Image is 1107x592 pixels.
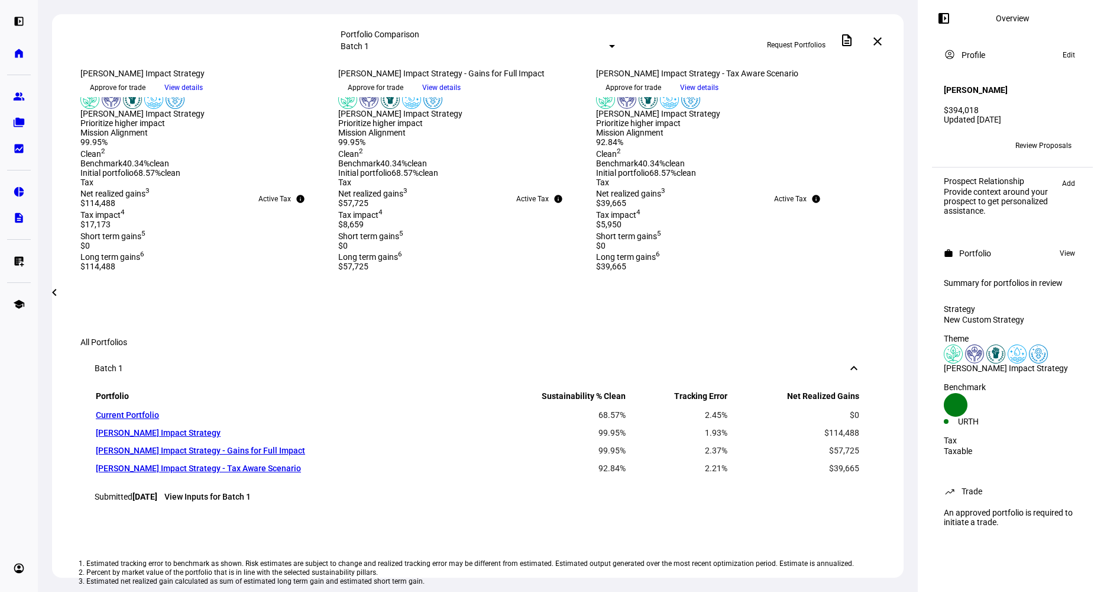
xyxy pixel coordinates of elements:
[477,391,626,406] th: Sustainability % Clean
[403,187,407,195] sup: 3
[341,30,615,39] div: Portfolio Comparison
[477,424,626,441] td: 99.95%
[338,231,403,241] span: Short term gains
[671,82,728,92] a: View details
[7,111,31,134] a: folder_copy
[338,149,363,159] span: Clean
[729,442,860,459] td: $57,725
[596,241,840,250] div: $0
[962,50,985,60] div: Profile
[596,178,840,187] div: Tax
[155,82,212,92] a: View details
[1008,345,1027,363] img: cleanWater.colored.svg
[341,41,369,51] mat-select-trigger: Batch 1
[399,229,403,237] sup: 5
[338,78,413,97] button: Approve for trade
[596,149,621,159] span: Clean
[80,69,324,78] div: [PERSON_NAME] Impact Strategy
[398,250,402,259] sup: 6
[617,147,621,155] sup: 2
[13,255,25,267] eth-mat-symbol: list_alt_add
[596,252,660,262] span: Long term gains
[681,90,700,109] img: womensRights.colored.svg
[1062,176,1075,191] span: Add
[657,229,661,237] sup: 5
[95,492,861,501] div: Submitted
[422,79,461,96] span: View details
[164,492,251,501] a: View Inputs for Batch 1
[80,78,155,97] button: Approve for trade
[381,90,400,109] img: racialJustice.colored.svg
[959,249,991,258] div: Portfolio
[958,417,1012,426] div: URTH
[944,278,1081,288] div: Summary for portfolios in review
[965,345,984,363] img: humanRights.colored.svg
[80,159,122,168] span: Benchmark
[144,90,163,109] img: cleanWater.colored.svg
[944,85,1008,95] h4: [PERSON_NAME]
[944,334,1081,343] div: Theme
[847,361,861,375] mat-icon: keyboard_arrow_down
[338,178,582,187] div: Tax
[949,141,957,150] span: EY
[596,109,840,118] div: [PERSON_NAME] Impact Strategy
[378,208,383,216] sup: 4
[413,79,470,96] button: View details
[729,424,860,441] td: $114,488
[944,249,953,258] mat-icon: work
[596,159,638,168] span: Benchmark
[656,250,660,259] sup: 6
[627,442,728,459] td: 2.37%
[7,137,31,160] a: bid_landscape
[338,118,582,128] div: Prioritize higher impact
[649,168,696,178] span: 68.57% clean
[596,198,840,208] div: $39,665
[1054,246,1081,260] button: View
[944,382,1081,392] div: Benchmark
[140,250,144,259] sup: 6
[80,220,324,229] div: $17,173
[937,11,951,25] mat-icon: left_panel_open
[937,503,1088,532] div: An approved portfolio is required to initiate a trade.
[596,90,615,109] img: climateChange.colored.svg
[1057,48,1081,62] button: Edit
[596,231,661,241] span: Short term gains
[338,241,582,250] div: $0
[596,168,649,178] span: Initial portfolio
[944,363,1081,373] div: [PERSON_NAME] Impact Strategy
[101,147,105,155] sup: 2
[7,206,31,230] a: description
[944,446,1081,456] div: Taxable
[338,262,582,271] div: $57,725
[96,410,159,420] a: Current Portfolio
[870,34,885,49] mat-icon: close
[944,48,1081,62] eth-panel-overview-card-header: Profile
[102,90,121,109] img: humanRights.colored.svg
[338,252,402,262] span: Long term gains
[944,246,1081,260] eth-panel-overview-card-header: Portfolio
[639,90,658,109] img: racialJustice.colored.svg
[80,178,324,187] div: Tax
[338,128,582,137] div: Mission Alignment
[338,159,380,168] span: Benchmark
[80,210,125,220] span: Tax impact
[7,85,31,108] a: group
[596,262,840,271] div: $39,665
[80,128,324,137] div: Mission Alignment
[944,485,956,497] mat-icon: trending_up
[1006,136,1081,155] button: Review Proposals
[95,363,123,373] div: Batch 1
[86,568,869,577] li: Percent by market value of the portfolio that is in line with the selected sustainability pillars.
[164,79,203,96] span: View details
[402,90,421,109] img: cleanWater.colored.svg
[729,407,860,423] td: $0
[359,147,363,155] sup: 2
[338,210,383,220] span: Tax impact
[80,137,324,147] div: 99.95%
[596,137,840,147] div: 92.84%
[413,82,470,92] a: View details
[80,118,324,128] div: Prioritize higher impact
[80,241,324,250] div: $0
[596,210,640,220] span: Tax impact
[80,252,144,262] span: Long term gains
